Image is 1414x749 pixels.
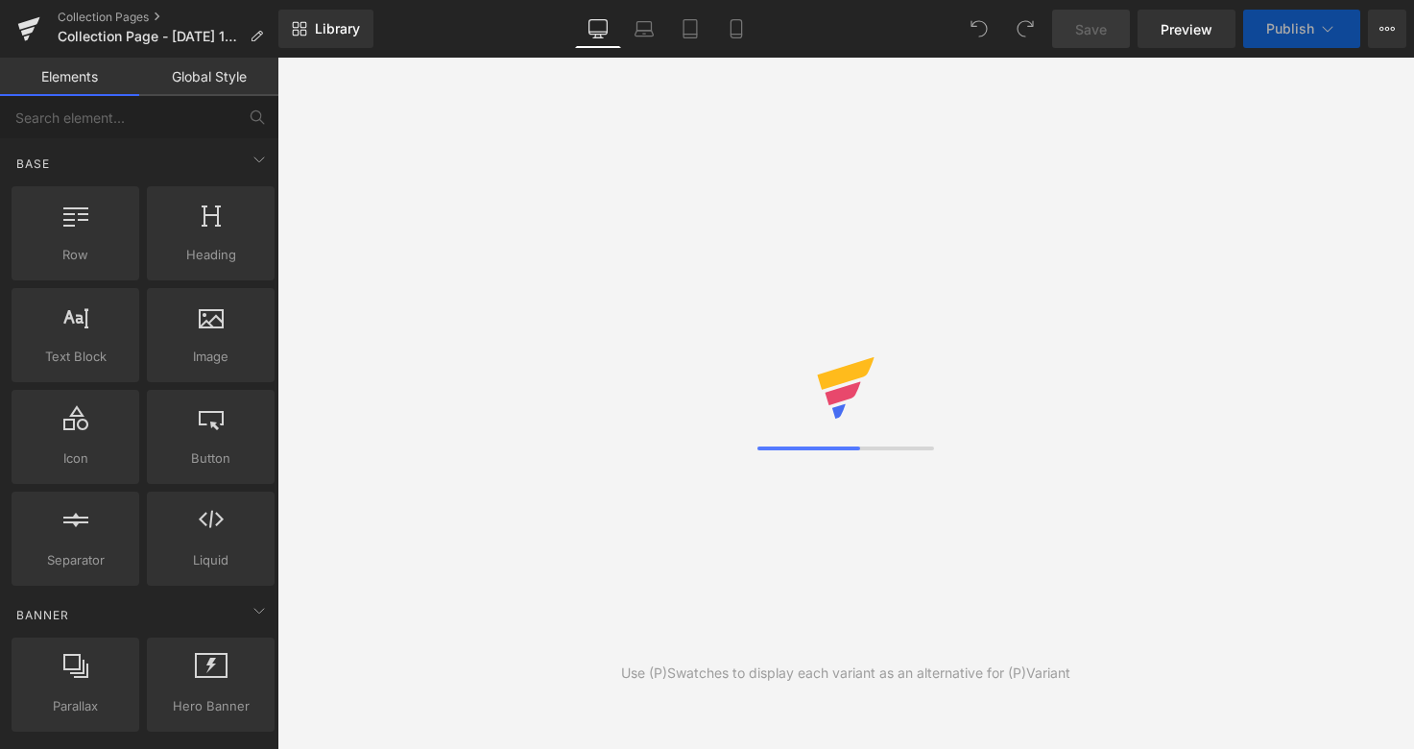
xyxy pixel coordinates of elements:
a: Laptop [621,10,667,48]
button: Publish [1243,10,1360,48]
span: Banner [14,606,71,624]
a: Desktop [575,10,621,48]
span: Row [17,245,133,265]
button: Redo [1006,10,1044,48]
a: New Library [278,10,373,48]
a: Mobile [713,10,759,48]
span: Separator [17,550,133,570]
span: Parallax [17,696,133,716]
span: Hero Banner [153,696,269,716]
button: Undo [960,10,998,48]
span: Base [14,155,52,173]
a: Global Style [139,58,278,96]
button: More [1368,10,1406,48]
span: Collection Page - [DATE] 12:51:14 [58,29,242,44]
span: Text Block [17,347,133,367]
a: Collection Pages [58,10,278,25]
span: Publish [1266,21,1314,36]
div: Use (P)Swatches to display each variant as an alternative for (P)Variant [621,663,1070,684]
span: Library [315,20,360,37]
span: Liquid [153,550,269,570]
span: Preview [1161,19,1212,39]
span: Save [1075,19,1107,39]
span: Heading [153,245,269,265]
span: Button [153,448,269,469]
span: Image [153,347,269,367]
span: Icon [17,448,133,469]
a: Tablet [667,10,713,48]
a: Preview [1138,10,1235,48]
